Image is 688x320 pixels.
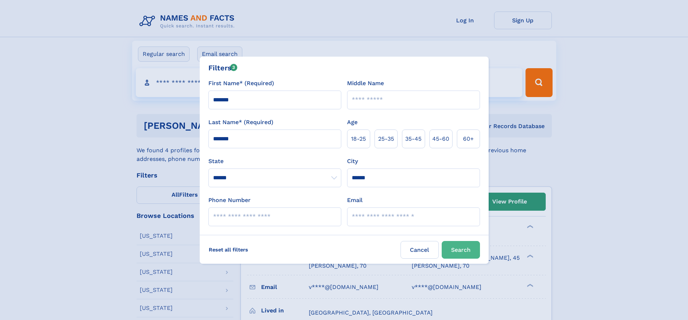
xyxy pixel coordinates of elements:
label: Age [347,118,358,127]
label: First Name* (Required) [208,79,274,88]
label: Email [347,196,363,205]
label: Last Name* (Required) [208,118,273,127]
span: 45‑60 [432,135,449,143]
label: City [347,157,358,166]
span: 18‑25 [351,135,366,143]
div: Filters [208,62,238,73]
label: State [208,157,341,166]
label: Reset all filters [204,241,253,258]
span: 35‑45 [405,135,421,143]
span: 25‑35 [378,135,394,143]
label: Cancel [401,241,439,259]
label: Phone Number [208,196,251,205]
button: Search [442,241,480,259]
span: 60+ [463,135,474,143]
label: Middle Name [347,79,384,88]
